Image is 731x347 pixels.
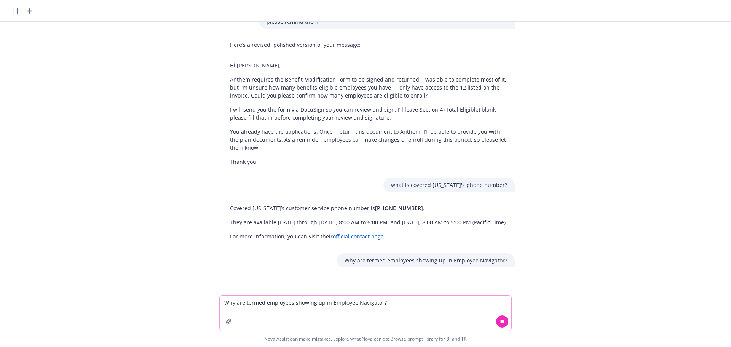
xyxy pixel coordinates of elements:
p: Here’s a revised, polished version of your message: [230,41,507,49]
p: Thank you! [230,158,507,166]
p: Anthem requires the Benefit Modification Form to be signed and returned. I was able to complete m... [230,75,507,99]
a: official contact page [333,233,384,240]
p: They are available [DATE] through [DATE], 8:00 AM to 6:00 PM, and [DATE], 8:00 AM to 5:00 PM (Pac... [230,218,507,226]
p: Covered [US_STATE]’s customer service phone number is . [230,204,507,212]
p: I will send you the form via DocuSign so you can review and sign. I’ll leave Section 4 (Total Eli... [230,106,507,122]
a: TR [461,336,467,342]
span: [PHONE_NUMBER] [375,205,423,212]
p: Hi [PERSON_NAME], [230,61,507,69]
p: For more information, you can visit their . [230,232,507,240]
p: what is covered [US_STATE]'s phone number? [391,181,507,189]
p: You already have the applications. Once I return this document to Anthem, I’ll be able to provide... [230,128,507,152]
span: Nova Assist can make mistakes. Explore what Nova can do: Browse prompt library for and [264,331,467,347]
a: BI [446,336,451,342]
p: Why are termed employees showing up in Employee Navigator? [345,256,507,264]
